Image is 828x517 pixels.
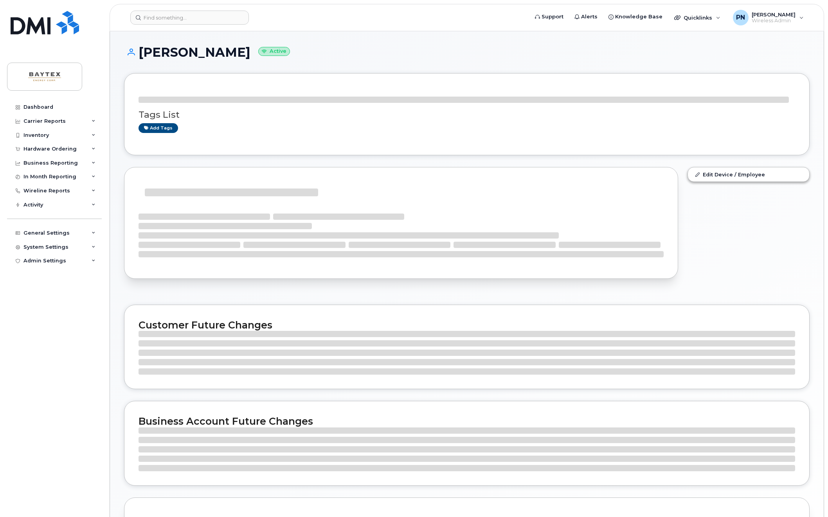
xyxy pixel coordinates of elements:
a: Edit Device / Employee [688,167,809,181]
h3: Tags List [139,110,795,120]
small: Active [258,47,290,56]
a: Add tags [139,123,178,133]
h1: [PERSON_NAME] [124,45,810,59]
h2: Business Account Future Changes [139,415,795,427]
h2: Customer Future Changes [139,319,795,331]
